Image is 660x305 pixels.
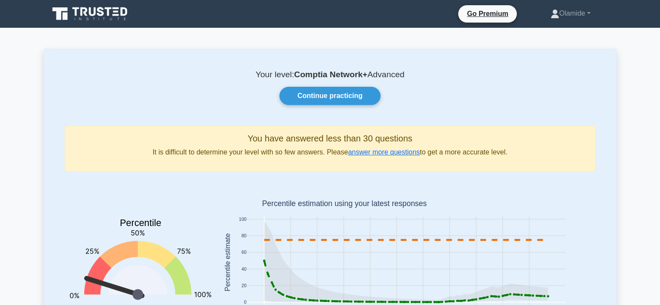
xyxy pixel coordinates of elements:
h5: You have answered less than 30 questions [72,133,588,144]
text: 0 [244,300,246,305]
text: 40 [241,267,246,272]
b: Comptia Network+ [294,70,368,79]
p: Your level: Advanced [65,69,596,80]
text: Percentile [120,218,161,229]
text: 80 [241,234,246,239]
text: 100 [239,217,246,222]
text: Percentile estimation using your latest responses [262,200,427,208]
a: answer more questions [348,148,420,156]
a: Continue practicing [279,87,380,105]
text: 20 [241,283,246,288]
text: Percentile estimate [223,233,231,292]
text: 60 [241,250,246,255]
p: It is difficult to determine your level with so few answers. Please to get a more accurate level. [72,147,588,157]
a: Go Premium [462,8,513,19]
a: Olamide [530,5,611,22]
